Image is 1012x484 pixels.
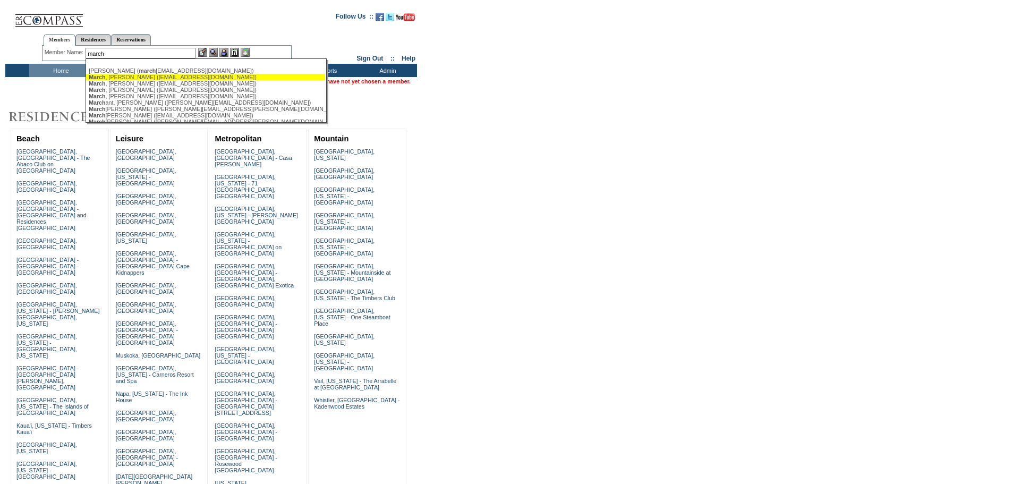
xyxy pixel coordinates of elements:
[16,365,79,390] a: [GEOGRAPHIC_DATA] - [GEOGRAPHIC_DATA][PERSON_NAME], [GEOGRAPHIC_DATA]
[16,461,77,480] a: [GEOGRAPHIC_DATA], [US_STATE] - [GEOGRAPHIC_DATA]
[215,314,277,339] a: [GEOGRAPHIC_DATA], [GEOGRAPHIC_DATA] - [GEOGRAPHIC_DATA] [GEOGRAPHIC_DATA]
[116,448,178,467] a: [GEOGRAPHIC_DATA], [GEOGRAPHIC_DATA] - [GEOGRAPHIC_DATA]
[116,148,176,161] a: [GEOGRAPHIC_DATA], [GEOGRAPHIC_DATA]
[215,263,294,288] a: [GEOGRAPHIC_DATA], [GEOGRAPHIC_DATA] - [GEOGRAPHIC_DATA], [GEOGRAPHIC_DATA] Exotica
[116,167,176,186] a: [GEOGRAPHIC_DATA], [US_STATE] - [GEOGRAPHIC_DATA]
[16,180,77,193] a: [GEOGRAPHIC_DATA], [GEOGRAPHIC_DATA]
[89,67,322,74] div: [PERSON_NAME] ( [EMAIL_ADDRESS][DOMAIN_NAME])
[356,55,383,62] a: Sign Out
[139,67,156,74] span: march
[44,34,76,46] a: Members
[16,422,92,435] a: Kaua'i, [US_STATE] - Timbers Kaua'i
[75,34,111,45] a: Residences
[314,352,375,371] a: [GEOGRAPHIC_DATA], [US_STATE] - [GEOGRAPHIC_DATA]
[89,99,322,106] div: ant, [PERSON_NAME] ([PERSON_NAME][EMAIL_ADDRESS][DOMAIN_NAME])
[89,74,322,80] div: , [PERSON_NAME] ([EMAIL_ADDRESS][DOMAIN_NAME])
[386,13,394,21] img: Follow us on Twitter
[314,186,375,206] a: [GEOGRAPHIC_DATA], [US_STATE] - [GEOGRAPHIC_DATA]
[215,174,275,199] a: [GEOGRAPHIC_DATA], [US_STATE] - 71 [GEOGRAPHIC_DATA], [GEOGRAPHIC_DATA]
[16,282,77,295] a: [GEOGRAPHIC_DATA], [GEOGRAPHIC_DATA]
[215,422,277,441] a: [GEOGRAPHIC_DATA], [GEOGRAPHIC_DATA] - [GEOGRAPHIC_DATA]
[314,148,375,161] a: [GEOGRAPHIC_DATA], [US_STATE]
[209,48,218,57] img: View
[356,64,417,77] td: Admin
[215,231,282,257] a: [GEOGRAPHIC_DATA], [US_STATE] - [GEOGRAPHIC_DATA] on [GEOGRAPHIC_DATA]
[215,390,277,416] a: [GEOGRAPHIC_DATA], [GEOGRAPHIC_DATA] - [GEOGRAPHIC_DATA][STREET_ADDRESS]
[215,371,275,384] a: [GEOGRAPHIC_DATA], [GEOGRAPHIC_DATA]
[116,352,200,359] a: Muskoka, [GEOGRAPHIC_DATA]
[386,16,394,22] a: Follow us on Twitter
[89,99,105,106] span: March
[396,16,415,22] a: Subscribe to our YouTube Channel
[116,250,190,276] a: [GEOGRAPHIC_DATA], [GEOGRAPHIC_DATA] - [GEOGRAPHIC_DATA] Cape Kidnappers
[16,148,90,174] a: [GEOGRAPHIC_DATA], [GEOGRAPHIC_DATA] - The Abaco Club on [GEOGRAPHIC_DATA]
[215,346,275,365] a: [GEOGRAPHIC_DATA], [US_STATE] - [GEOGRAPHIC_DATA]
[198,48,207,57] img: b_edit.gif
[376,16,384,22] a: Become our fan on Facebook
[215,448,277,473] a: [GEOGRAPHIC_DATA], [GEOGRAPHIC_DATA] - Rosewood [GEOGRAPHIC_DATA]
[390,55,395,62] span: ::
[315,78,411,84] span: You have not yet chosen a member.
[314,237,375,257] a: [GEOGRAPHIC_DATA], [US_STATE] - [GEOGRAPHIC_DATA]
[215,295,275,308] a: [GEOGRAPHIC_DATA], [GEOGRAPHIC_DATA]
[116,212,176,225] a: [GEOGRAPHIC_DATA], [GEOGRAPHIC_DATA]
[89,87,322,93] div: , [PERSON_NAME] ([EMAIL_ADDRESS][DOMAIN_NAME])
[14,5,83,27] img: Compass Home
[89,93,322,99] div: , [PERSON_NAME] ([EMAIL_ADDRESS][DOMAIN_NAME])
[116,301,176,314] a: [GEOGRAPHIC_DATA], [GEOGRAPHIC_DATA]
[376,13,384,21] img: Become our fan on Facebook
[45,48,86,57] div: Member Name:
[89,80,322,87] div: , [PERSON_NAME] ([EMAIL_ADDRESS][DOMAIN_NAME])
[89,80,105,87] span: March
[215,148,292,167] a: [GEOGRAPHIC_DATA], [GEOGRAPHIC_DATA] - Casa [PERSON_NAME]
[314,288,395,301] a: [GEOGRAPHIC_DATA], [US_STATE] - The Timbers Club
[16,301,100,327] a: [GEOGRAPHIC_DATA], [US_STATE] - [PERSON_NAME][GEOGRAPHIC_DATA], [US_STATE]
[116,365,194,384] a: [GEOGRAPHIC_DATA], [US_STATE] - Carneros Resort and Spa
[111,34,151,45] a: Reservations
[16,199,87,231] a: [GEOGRAPHIC_DATA], [GEOGRAPHIC_DATA] - [GEOGRAPHIC_DATA] and Residences [GEOGRAPHIC_DATA]
[16,237,77,250] a: [GEOGRAPHIC_DATA], [GEOGRAPHIC_DATA]
[314,378,396,390] a: Vail, [US_STATE] - The Arrabelle at [GEOGRAPHIC_DATA]
[314,134,348,143] a: Mountain
[116,193,176,206] a: [GEOGRAPHIC_DATA], [GEOGRAPHIC_DATA]
[89,118,105,125] span: March
[116,134,143,143] a: Leisure
[215,206,298,225] a: [GEOGRAPHIC_DATA], [US_STATE] - [PERSON_NAME][GEOGRAPHIC_DATA]
[5,106,212,128] img: Destinations by Exclusive Resorts
[89,118,322,125] div: [PERSON_NAME] ([PERSON_NAME][EMAIL_ADDRESS][PERSON_NAME][DOMAIN_NAME])
[89,112,105,118] span: March
[89,87,105,93] span: March
[116,429,176,441] a: [GEOGRAPHIC_DATA], [GEOGRAPHIC_DATA]
[116,231,176,244] a: [GEOGRAPHIC_DATA], [US_STATE]
[116,390,188,403] a: Napa, [US_STATE] - The Ink House
[314,167,375,180] a: [GEOGRAPHIC_DATA], [GEOGRAPHIC_DATA]
[16,441,77,454] a: [GEOGRAPHIC_DATA], [US_STATE]
[241,48,250,57] img: b_calculator.gif
[116,320,178,346] a: [GEOGRAPHIC_DATA], [GEOGRAPHIC_DATA] - [GEOGRAPHIC_DATA] [GEOGRAPHIC_DATA]
[314,397,399,410] a: Whistler, [GEOGRAPHIC_DATA] - Kadenwood Estates
[219,48,228,57] img: Impersonate
[29,64,90,77] td: Home
[89,74,105,80] span: March
[89,112,322,118] div: [PERSON_NAME] ([EMAIL_ADDRESS][DOMAIN_NAME])
[89,106,322,112] div: [PERSON_NAME] ([PERSON_NAME][EMAIL_ADDRESS][PERSON_NAME][DOMAIN_NAME])
[230,48,239,57] img: Reservations
[314,333,375,346] a: [GEOGRAPHIC_DATA], [US_STATE]
[402,55,415,62] a: Help
[396,13,415,21] img: Subscribe to our YouTube Channel
[215,134,261,143] a: Metropolitan
[336,12,373,24] td: Follow Us ::
[314,308,390,327] a: [GEOGRAPHIC_DATA], [US_STATE] - One Steamboat Place
[16,134,40,143] a: Beach
[314,212,375,231] a: [GEOGRAPHIC_DATA], [US_STATE] - [GEOGRAPHIC_DATA]
[314,263,390,282] a: [GEOGRAPHIC_DATA], [US_STATE] - Mountainside at [GEOGRAPHIC_DATA]
[116,410,176,422] a: [GEOGRAPHIC_DATA], [GEOGRAPHIC_DATA]
[116,282,176,295] a: [GEOGRAPHIC_DATA], [GEOGRAPHIC_DATA]
[89,106,105,112] span: March
[16,397,89,416] a: [GEOGRAPHIC_DATA], [US_STATE] - The Islands of [GEOGRAPHIC_DATA]
[89,93,105,99] span: March
[16,257,79,276] a: [GEOGRAPHIC_DATA] - [GEOGRAPHIC_DATA] - [GEOGRAPHIC_DATA]
[16,333,77,359] a: [GEOGRAPHIC_DATA], [US_STATE] - [GEOGRAPHIC_DATA], [US_STATE]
